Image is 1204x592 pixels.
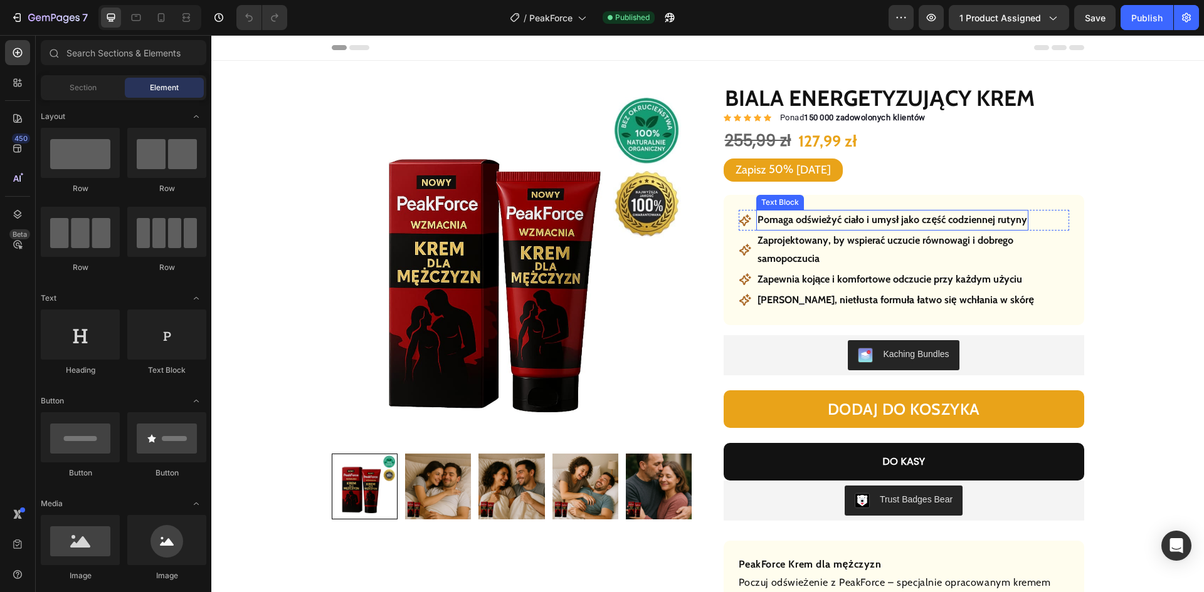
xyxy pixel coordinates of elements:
[546,259,823,271] strong: [PERSON_NAME], nietłusta formuła łatwo się wchłania w skórę
[70,82,97,93] span: Section
[127,365,206,376] div: Text Block
[127,262,206,273] div: Row
[5,5,93,30] button: 7
[127,183,206,194] div: Row
[1121,5,1173,30] button: Publish
[529,11,573,24] span: PeakForce
[959,11,1041,24] span: 1 product assigned
[615,12,650,23] span: Published
[672,313,737,326] div: Kaching Bundles
[647,313,662,328] img: KachingBundles.png
[512,51,873,75] h1: Biala energetyzujący krem
[512,355,873,393] button: DODAJ DO KOSZYKA
[671,418,714,436] div: DO KASY
[41,467,120,479] div: Button
[556,126,583,143] div: 50%
[186,391,206,411] span: Toggle open
[41,365,120,376] div: Heading
[593,78,714,87] strong: 150 000 zadowolonych klientów
[527,523,670,535] strong: PeakForce Krem dla mężczyzn
[41,570,120,581] div: Image
[643,458,658,473] img: CLDR_q6erfwCEAE=.png
[236,5,287,30] div: Undo/Redo
[522,126,556,144] div: Zapisz
[41,262,120,273] div: Row
[41,183,120,194] div: Row
[546,238,811,250] strong: Zapewnia kojące i komfortowe odczucie przy każdym użyciu
[150,82,179,93] span: Element
[547,162,590,173] div: Text Block
[41,395,64,407] span: Button
[546,199,802,229] strong: Zaprojektowany, by wspierać uczucie równowagi i dobrego samopoczucia
[1131,11,1163,24] div: Publish
[41,40,206,65] input: Search Sections & Elements
[41,293,56,304] span: Text
[636,305,747,335] button: Kaching Bundles
[586,95,647,118] div: 127,99 zł
[1074,5,1116,30] button: Save
[12,133,30,143] div: 450
[127,467,206,479] div: Button
[512,95,581,118] div: 255,99 zł
[186,106,206,127] span: Toggle open
[949,5,1069,30] button: 1 product assigned
[82,10,88,25] p: 7
[1161,531,1191,561] div: Open Intercom Messenger
[41,498,63,509] span: Media
[668,458,741,471] div: Trust Badges Bear
[616,363,769,387] div: DODAJ DO KOSZYKA
[127,570,206,581] div: Image
[1085,13,1106,23] span: Save
[512,408,873,445] button: DO KASY
[41,111,65,122] span: Layout
[186,494,206,514] span: Toggle open
[9,229,30,239] div: Beta
[633,450,751,480] button: Trust Badges Bear
[186,288,206,308] span: Toggle open
[569,76,714,89] p: Ponad
[211,35,1204,592] iframe: Design area
[583,126,621,144] div: [DATE]
[546,179,816,190] strong: Pomaga odświeżyć ciało i umysł jako część codziennej rutyny
[524,11,527,24] span: /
